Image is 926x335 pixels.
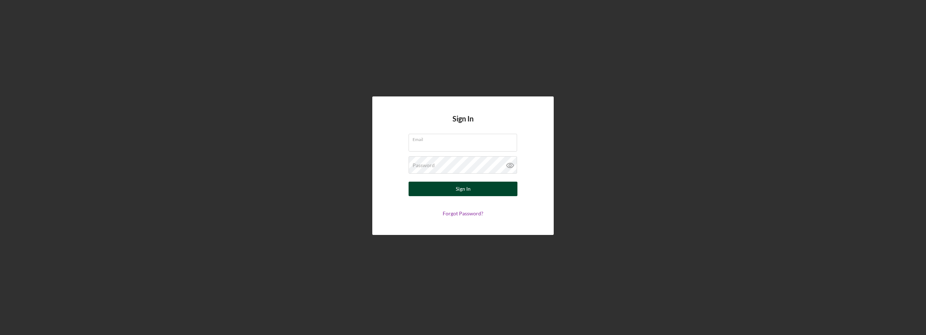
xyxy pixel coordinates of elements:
[452,115,474,134] h4: Sign In
[456,182,471,196] div: Sign In
[413,134,517,142] label: Email
[409,182,517,196] button: Sign In
[413,162,435,168] label: Password
[443,210,483,216] a: Forgot Password?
